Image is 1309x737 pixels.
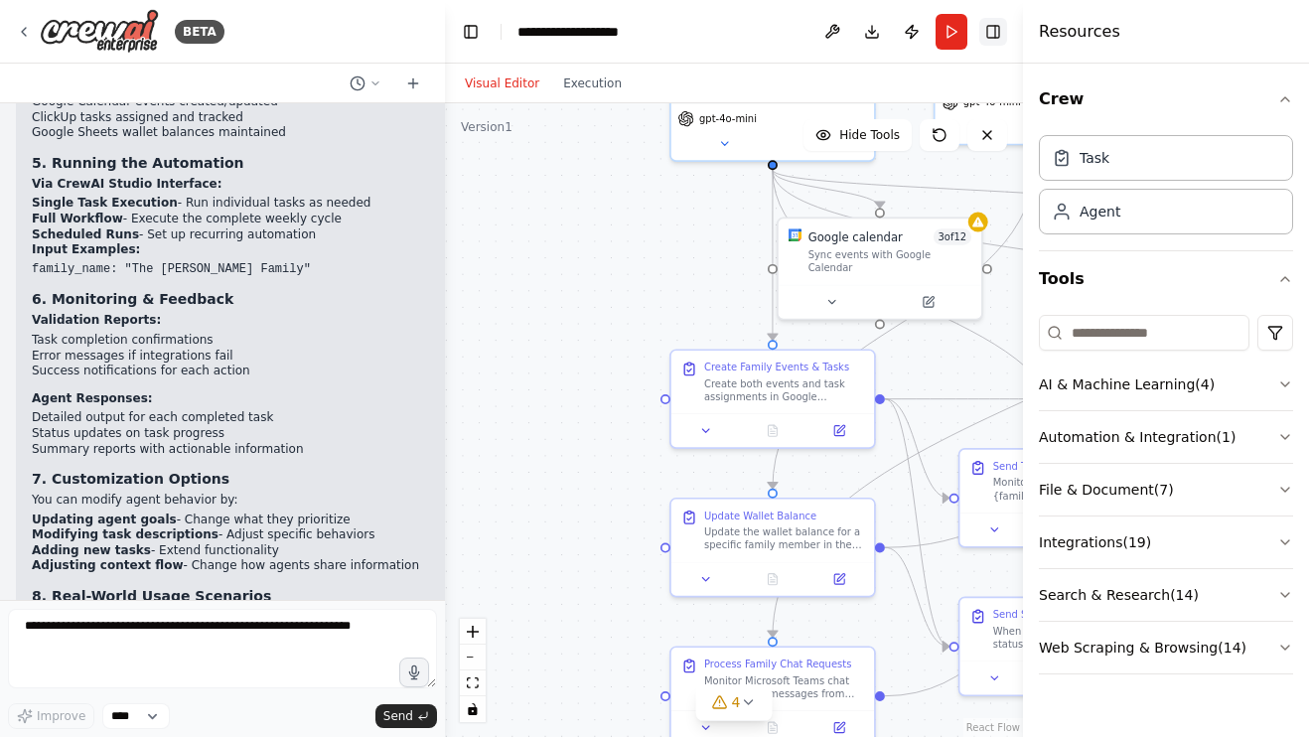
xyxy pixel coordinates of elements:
button: Automation & Integration(1) [1039,411,1293,463]
button: Click to speak your automation idea [399,658,429,687]
div: Update Wallet Balance [704,510,816,522]
strong: Scheduled Runs [32,227,139,241]
li: ClickUp tasks assigned and tracked [32,110,583,126]
strong: 6. Monitoring & Feedback [32,291,233,307]
div: Agent [1080,202,1120,221]
li: Success notifications for each action [32,364,583,379]
button: Improve [8,703,94,729]
button: Open in side panel [810,569,867,589]
div: Update the wallet balance for a specific family member in the Google Sheets family finance tracke... [704,525,864,552]
button: Switch to previous chat [342,72,389,95]
button: Open in side panel [810,421,867,441]
div: Version 1 [461,119,512,135]
div: Send Status Updates [993,608,1096,621]
li: Summary reports with actionable information [32,442,583,458]
li: - Run individual tasks as needed [32,196,583,212]
button: Crew [1039,72,1293,127]
button: Send [375,704,437,728]
li: - Adjust specific behaviors [32,527,583,543]
div: When family members send status inquiry messages in Teams chat like 'What's on our calendar this ... [993,625,1153,652]
button: Hide right sidebar [979,18,1007,46]
div: Crew [1039,127,1293,250]
button: Start a new chat [397,72,429,95]
strong: Via CrewAI Studio Interface: [32,177,222,191]
div: Send Task & Event RemindersMonitor Google Calendar for {family_name} to identify upcoming events ... [958,448,1165,547]
g: Edge from 5cb94a7d-6282-4436-acf6-31c0789413fc to 602c5121-6e76-4bc2-8305-7bb87a8f3bdd [765,170,782,340]
span: gpt-4o-mini [963,95,1021,108]
li: - Change what they prioritize [32,513,583,528]
strong: Adjusting context flow [32,558,184,572]
strong: Input Examples: [32,242,140,256]
span: Send [383,708,413,724]
div: BETA [175,20,224,44]
button: zoom in [460,619,486,645]
div: Send Task & Event Reminders [993,460,1141,473]
div: Monitor Google Calendar for {family_name} to identify upcoming events and overdue/upcoming task a... [993,476,1153,503]
div: Create Family Events & TasksCreate both events and task assignments in Google Calendar for {famil... [669,349,876,448]
h4: Resources [1039,20,1120,44]
div: Sync events with Google Calendar [808,248,971,275]
span: gpt-4o-mini [699,112,757,125]
g: Edge from 5fc1c2b2-7090-4734-9386-00b24937c058 to ed66a371-4620-4449-ada6-15736473d20b [765,154,1309,638]
div: Monitor Microsoft Teams chat for real-time messages from {family_name} members. Parse natural lan... [704,674,864,701]
div: Create Family Events & Tasks [704,361,849,373]
button: Visual Editor [453,72,551,95]
button: Open in side panel [775,134,868,154]
button: Open in side panel [882,292,975,312]
button: No output available [738,421,807,441]
button: Hide left sidebar [457,18,485,46]
strong: 8. Real-World Usage Scenarios [32,588,271,604]
strong: Full Workflow [32,212,123,225]
li: Detailed output for each completed task [32,410,583,426]
button: Integrations(19) [1039,516,1293,568]
button: fit view [460,670,486,696]
li: Status updates on task progress [32,426,583,442]
li: Google Sheets wallet balances maintained [32,125,583,141]
li: Error messages if integrations fail [32,349,583,365]
img: Logo [40,9,159,54]
img: Google Calendar [789,228,801,241]
li: - Change how agents share information [32,558,583,574]
p: You can modify agent behavior by: [32,493,583,509]
strong: Updating agent goals [32,513,177,526]
button: File & Document(7) [1039,464,1293,516]
g: Edge from 602c5121-6e76-4bc2-8305-7bb87a8f3bdd to a7f3421b-3217-48c1-94c4-b8471f30c5bc [885,390,949,506]
button: 4 [696,684,773,721]
button: toggle interactivity [460,696,486,722]
button: Hide Tools [803,119,912,151]
div: Process Family Chat Requests [704,658,851,670]
li: - Set up recurring automation [32,227,583,243]
g: Edge from 267074f8-e05d-4d43-a33f-0d5575768995 to 1791f575-b627-404e-a48d-cbfdd31012f8 [885,539,949,655]
div: Send Status UpdatesWhen family members send status inquiry messages in Teams chat like 'What's on... [958,597,1165,696]
nav: breadcrumb [517,22,654,42]
strong: Single Task Execution [32,196,178,210]
li: Task completion confirmations [32,333,583,349]
a: React Flow attribution [966,722,1020,733]
li: - Execute the complete weekly cycle [32,212,583,227]
g: Edge from 602c5121-6e76-4bc2-8305-7bb87a8f3bdd to 1791f575-b627-404e-a48d-cbfdd31012f8 [885,390,949,655]
div: Update Wallet BalanceUpdate the wallet balance for a specific family member in the Google Sheets ... [669,498,876,597]
div: gpt-4o-mini [669,19,876,162]
button: Web Scraping & Browsing(14) [1039,622,1293,673]
g: Edge from 5cb94a7d-6282-4436-acf6-31c0789413fc to f14170aa-5d5a-425c-9d0c-b0a52a36e563 [765,170,1144,208]
code: family_name: "The [PERSON_NAME] Family" [32,262,311,276]
button: Search & Research(14) [1039,569,1293,621]
span: 4 [732,692,741,712]
button: Tools [1039,251,1293,307]
div: Google calendar [808,228,903,245]
div: Task [1080,148,1109,168]
g: Edge from 9e6bc6bb-fea5-42f2-bb53-67ef7139f6f9 to 267074f8-e05d-4d43-a33f-0d5575768995 [765,154,1045,489]
strong: Validation Reports: [32,313,161,327]
button: Execution [551,72,634,95]
div: Create both events and task assignments in Google Calendar for {family_name}. For social events, ... [704,377,864,404]
div: Google CalendarGoogle calendar3of12Sync events with Google Calendar [777,218,983,321]
button: AI & Machine Learning(4) [1039,359,1293,410]
strong: Adding new tasks [32,543,151,557]
strong: 5. Running the Automation [32,155,244,171]
strong: 7. Customization Options [32,471,229,487]
li: - Extend functionality [32,543,583,559]
button: No output available [738,569,807,589]
span: Improve [37,708,85,724]
span: Hide Tools [839,127,900,143]
button: zoom out [460,645,486,670]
